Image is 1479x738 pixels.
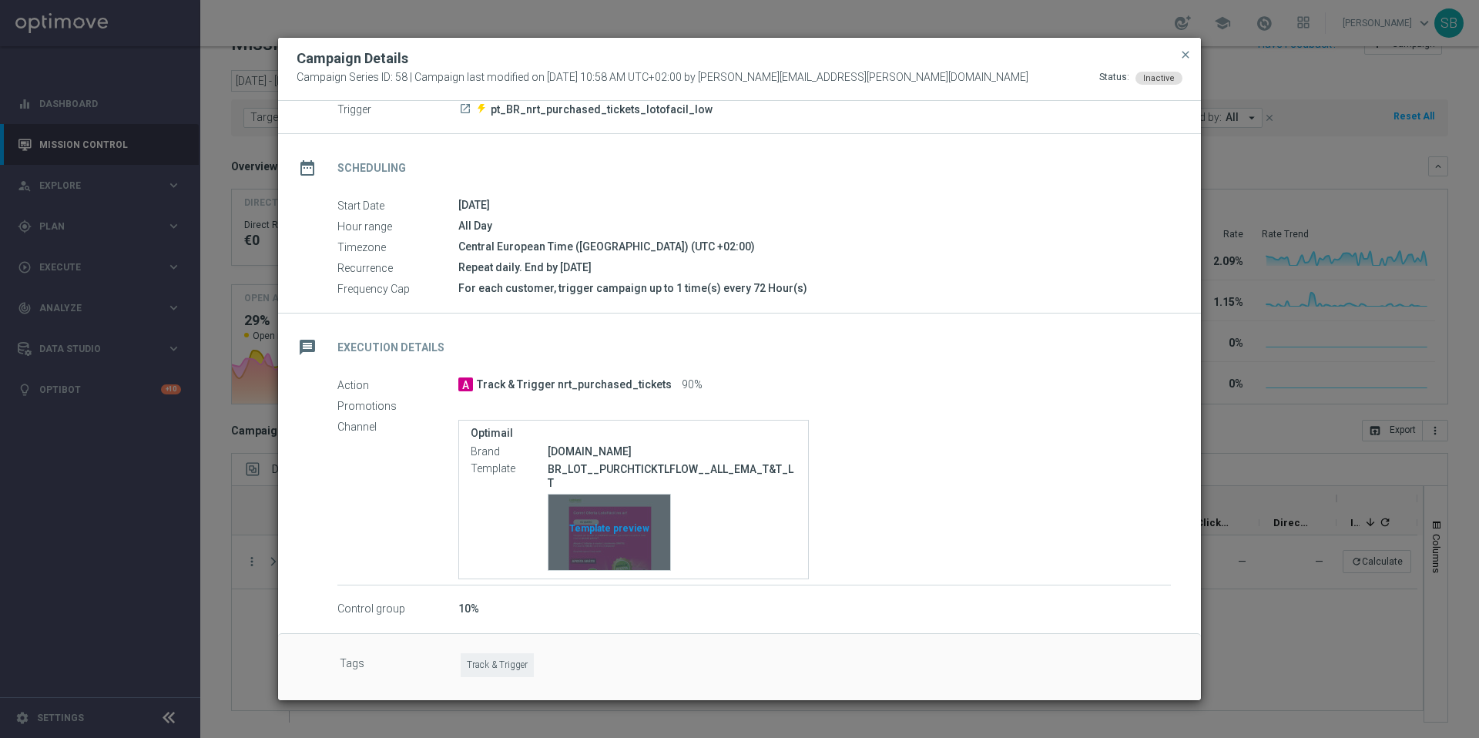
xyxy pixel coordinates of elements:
[458,260,1171,275] div: Repeat daily. End by [DATE]
[337,420,458,434] label: Channel
[1099,71,1129,85] div: Status:
[458,601,1171,616] div: 10%
[548,444,797,459] div: [DOMAIN_NAME]
[459,102,471,115] i: launch
[458,377,473,391] span: A
[337,282,458,296] label: Frequency Cap
[337,340,444,355] h2: Execution Details
[477,378,672,392] span: Track & Trigger nrt_purchased_tickets
[1135,71,1182,83] colored-tag: Inactive
[548,494,671,571] button: Template preview
[682,378,703,392] span: 90%
[471,462,548,476] label: Template
[337,102,458,116] label: Trigger
[458,239,1171,254] div: Central European Time ([GEOGRAPHIC_DATA]) (UTC +02:00)
[458,280,1171,296] div: For each customer, trigger campaign up to 1 time(s) every 72 Hour(s)
[461,653,534,677] span: Track & Trigger
[293,334,321,361] i: message
[337,261,458,275] label: Recurrence
[1143,73,1175,83] span: Inactive
[548,495,670,570] div: Template preview
[458,218,1171,233] div: All Day
[471,427,797,440] label: Optimail
[337,161,406,176] h2: Scheduling
[340,653,461,677] label: Tags
[337,220,458,233] label: Hour range
[458,197,1171,213] div: [DATE]
[548,462,797,490] p: BR_LOT__PURCHTICKTLFLOW__ALL_EMA_T&T_LT
[297,71,1028,85] span: Campaign Series ID: 58 | Campaign last modified on [DATE] 10:58 AM UTC+02:00 by [PERSON_NAME][EMA...
[471,445,548,459] label: Brand
[1179,49,1192,61] span: close
[297,49,408,68] h2: Campaign Details
[337,240,458,254] label: Timezone
[293,154,321,182] i: date_range
[337,399,458,413] label: Promotions
[337,602,458,616] label: Control group
[337,199,458,213] label: Start Date
[458,102,472,116] a: launch
[491,102,713,116] span: pt_BR_nrt_purchased_tickets_lotofacil_low
[337,378,458,392] label: Action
